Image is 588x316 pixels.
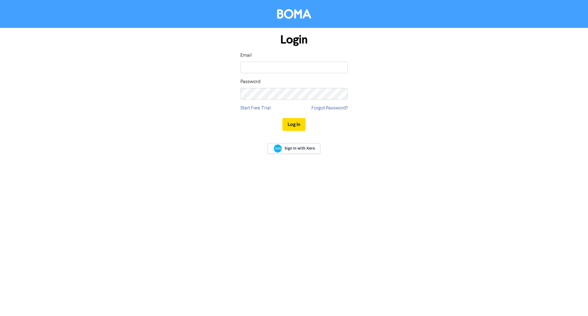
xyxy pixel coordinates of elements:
h1: Login [240,33,348,47]
img: Xero logo [274,144,282,153]
a: Sign In with Xero [268,143,320,154]
label: Password [240,78,260,86]
label: Email [240,52,252,59]
img: BOMA Logo [277,9,311,19]
a: Start Free Trial [240,105,271,112]
button: Log In [282,118,306,131]
a: Forgot Password? [311,105,348,112]
span: Sign In with Xero [285,146,315,151]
